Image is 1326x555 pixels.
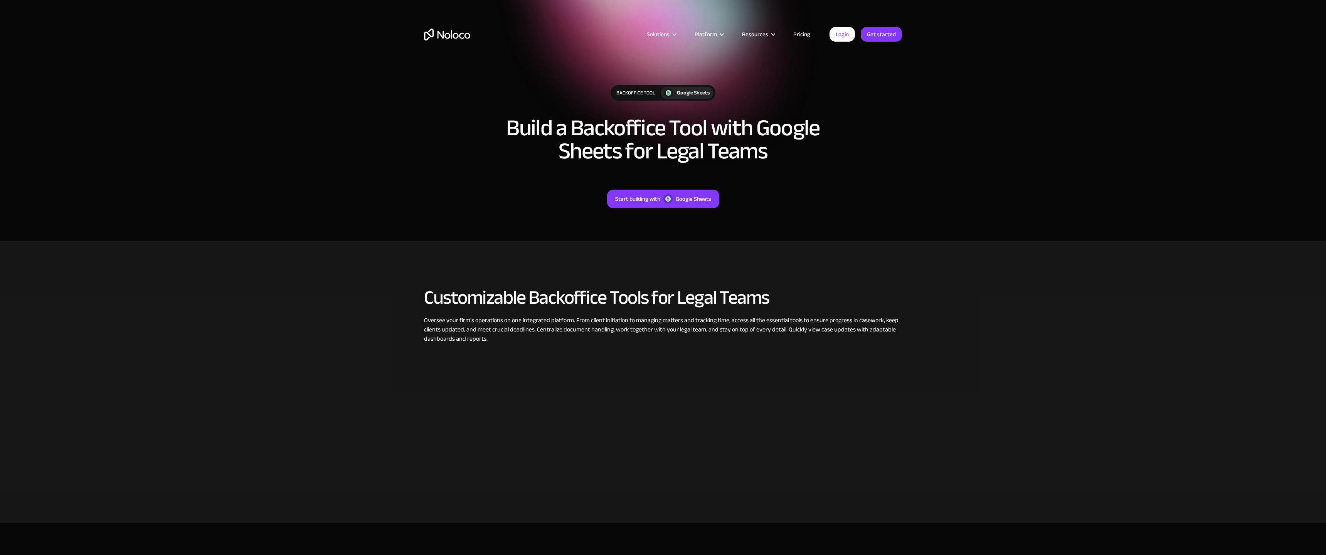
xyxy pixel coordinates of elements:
div: Platform [695,29,717,39]
a: Get started [861,27,902,42]
div: Solutions [647,29,670,39]
div: Google Sheets [677,89,710,97]
a: Login [830,27,855,42]
div: Backoffice Tool [611,85,661,101]
h2: Customizable Backoffice Tools for Legal Teams [424,287,902,308]
div: Google Sheets [676,194,711,204]
a: Start building withGoogle Sheets [607,190,719,208]
div: Platform [685,29,732,39]
a: Pricing [784,29,820,39]
div: Resources [732,29,784,39]
div: Start building with [615,194,660,204]
a: home [424,29,470,40]
div: Oversee your firm's operations on one integrated platform. From client initiation to managing mat... [424,316,902,343]
div: Solutions [637,29,685,39]
div: Resources [742,29,768,39]
h1: Build a Backoffice Tool with Google Sheets for Legal Teams [490,116,836,163]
